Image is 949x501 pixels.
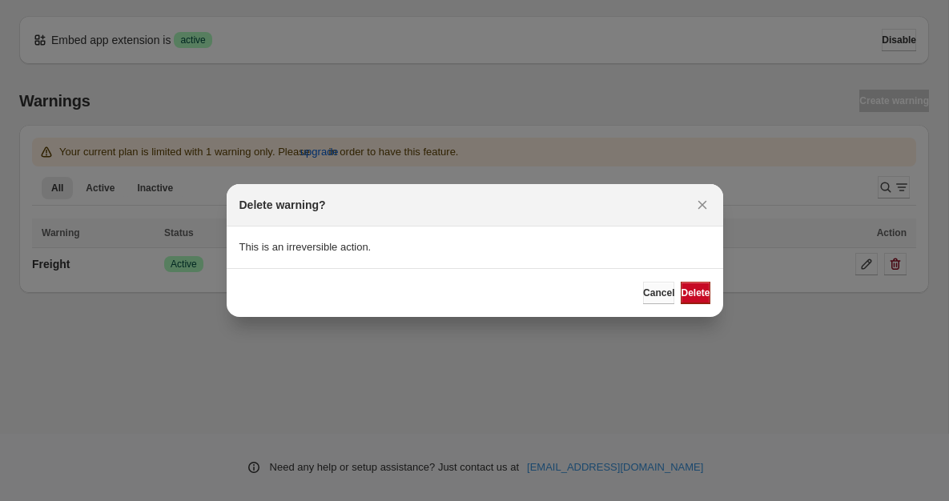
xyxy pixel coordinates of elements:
p: This is an irreversible action. [239,239,710,255]
button: Cancel [643,282,674,304]
button: Close [691,194,714,216]
span: Cancel [643,287,674,299]
span: Delete [681,287,710,299]
button: Delete [681,282,710,304]
h2: Delete warning? [239,197,326,213]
